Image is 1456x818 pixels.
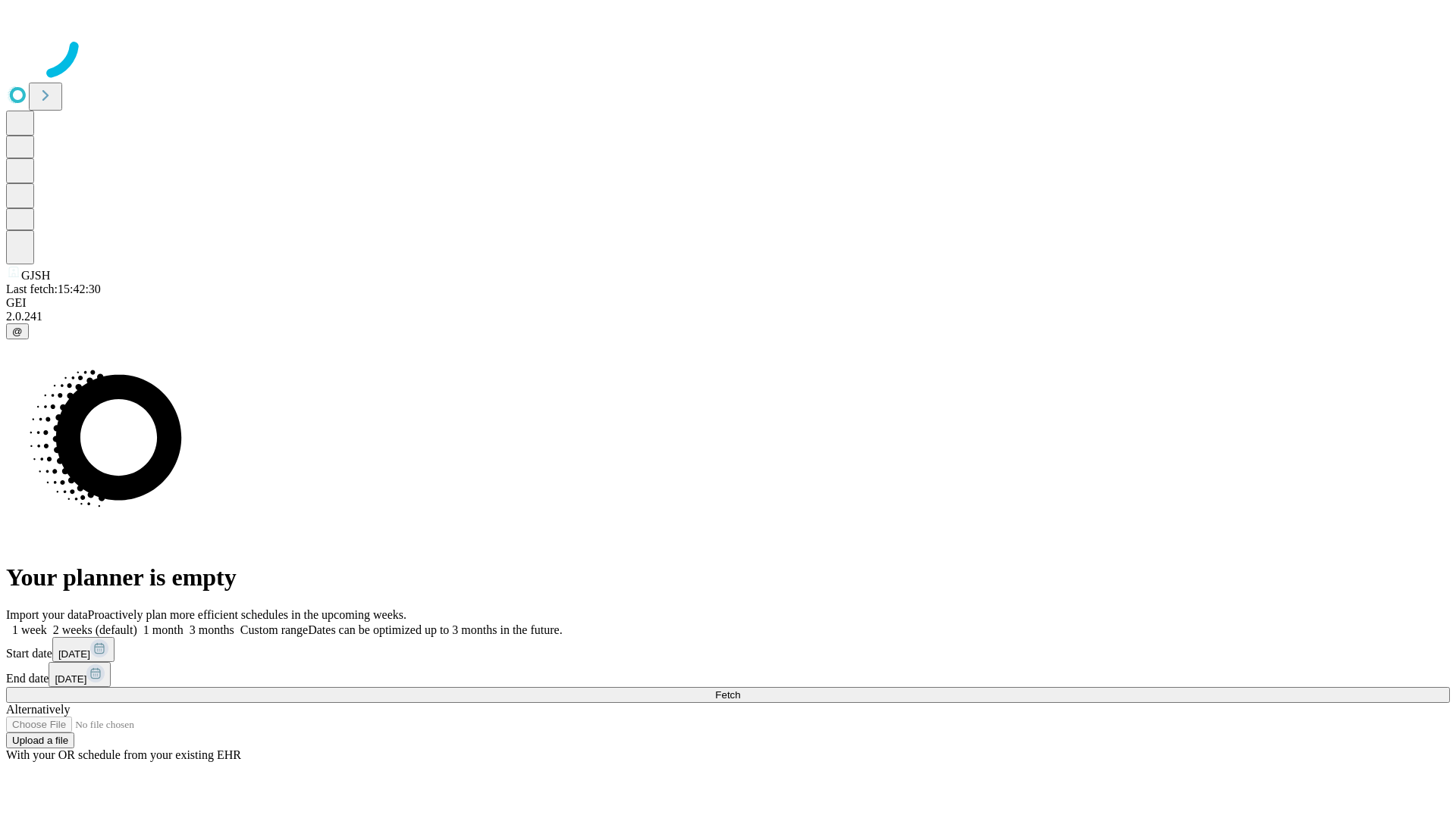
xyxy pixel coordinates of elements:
[6,323,29,339] button: @
[6,608,88,621] span: Import your data
[6,637,1450,662] div: Start date
[6,687,1450,703] button: Fetch
[58,648,90,660] span: [DATE]
[53,623,137,636] span: 2 weeks (default)
[6,703,70,716] span: Alternatively
[6,296,1450,310] div: GEI
[143,623,184,636] span: 1 month
[21,269,50,282] span: GJSH
[6,732,74,748] button: Upload a file
[88,608,406,621] span: Proactively plan more efficient schedules in the upcoming weeks.
[12,623,47,636] span: 1 week
[6,662,1450,687] div: End date
[6,564,1450,592] h1: Your planner is empty
[55,673,86,685] span: [DATE]
[190,623,234,636] span: 3 months
[715,689,740,701] span: Fetch
[240,623,308,636] span: Custom range
[6,310,1450,323] div: 2.0.241
[6,283,101,295] span: Last fetch: 15:42:30
[52,637,115,662] button: [DATE]
[12,326,23,337] span: @
[6,748,241,761] span: With your OR schedule from your existing EHR
[49,662,111,687] button: [DATE]
[308,623,562,636] span: Dates can be optimized up to 3 months in the future.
